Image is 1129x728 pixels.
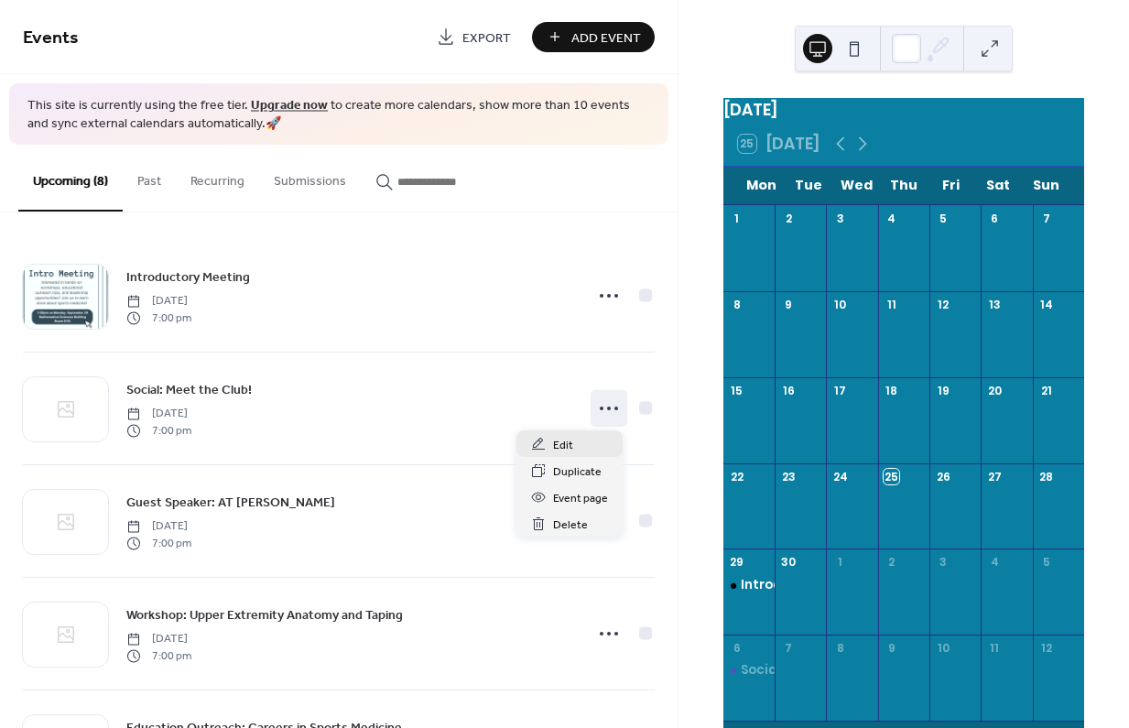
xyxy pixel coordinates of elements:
div: 21 [1038,383,1054,398]
div: 9 [781,297,797,312]
div: Introductory Meeting [723,577,775,593]
div: 26 [936,469,951,484]
div: 3 [832,211,848,226]
div: 22 [729,469,744,484]
div: 30 [781,555,797,570]
a: Workshop: Upper Extremity Anatomy and Taping [126,604,403,625]
div: 5 [1038,555,1054,570]
div: 27 [987,469,1003,484]
div: 11 [884,297,899,312]
div: 11 [987,641,1003,657]
span: Events [23,20,79,56]
div: 9 [884,641,899,657]
span: 7:00 pm [126,310,191,326]
div: 4 [884,211,899,226]
div: Sun [1022,167,1069,204]
div: 8 [832,641,848,657]
span: [DATE] [126,518,191,535]
div: 17 [832,383,848,398]
span: Workshop: Upper Extremity Anatomy and Taping [126,606,403,625]
span: Introductory Meeting [126,268,250,288]
span: [DATE] [126,406,191,422]
div: 12 [936,297,951,312]
div: 24 [832,469,848,484]
span: Event page [553,489,608,508]
div: 10 [936,641,951,657]
div: [DATE] [723,98,1084,122]
div: 20 [987,383,1003,398]
button: Add Event [532,22,655,52]
div: 7 [1038,211,1054,226]
span: [DATE] [126,631,191,647]
div: 1 [832,555,848,570]
div: 28 [1038,469,1054,484]
div: 15 [729,383,744,398]
span: 7:00 pm [126,422,191,439]
div: Tue [786,167,833,204]
div: 6 [729,641,744,657]
div: Introductory Meeting [741,577,884,593]
button: Submissions [259,145,361,210]
a: Upgrade now [251,93,328,118]
div: 19 [936,383,951,398]
div: 13 [987,297,1003,312]
span: Social: Meet the Club! [126,381,252,400]
div: 7 [781,641,797,657]
div: 25 [884,469,899,484]
div: 14 [1038,297,1054,312]
div: 2 [781,211,797,226]
span: Delete [553,516,588,535]
div: 12 [1038,641,1054,657]
span: Duplicate [553,462,602,482]
div: Mon [738,167,786,204]
div: Social: Meet the Club! [723,662,775,679]
span: Edit [553,436,573,455]
div: 18 [884,383,899,398]
a: Social: Meet the Club! [126,379,252,400]
span: Guest Speaker: AT [PERSON_NAME] [126,494,335,513]
div: 6 [987,211,1003,226]
div: 1 [729,211,744,226]
span: 7:00 pm [126,535,191,551]
button: Recurring [176,145,259,210]
div: 4 [987,555,1003,570]
div: 23 [781,469,797,484]
div: 8 [729,297,744,312]
div: Thu [880,167,928,204]
span: 7:00 pm [126,647,191,664]
div: Sat [975,167,1023,204]
span: Export [462,28,511,48]
button: Upcoming (8) [18,145,123,212]
div: 3 [936,555,951,570]
a: Guest Speaker: AT [PERSON_NAME] [126,492,335,513]
a: Export [423,22,525,52]
span: This site is currently using the free tier. to create more calendars, show more than 10 events an... [27,97,650,133]
div: 5 [936,211,951,226]
span: [DATE] [126,293,191,310]
a: Introductory Meeting [126,266,250,288]
div: Social: Meet the Club! [741,662,882,679]
div: 16 [781,383,797,398]
div: Fri [928,167,975,204]
div: 2 [884,555,899,570]
span: Add Event [571,28,641,48]
div: Wed [832,167,880,204]
button: Past [123,145,176,210]
div: 29 [729,555,744,570]
div: 10 [832,297,848,312]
